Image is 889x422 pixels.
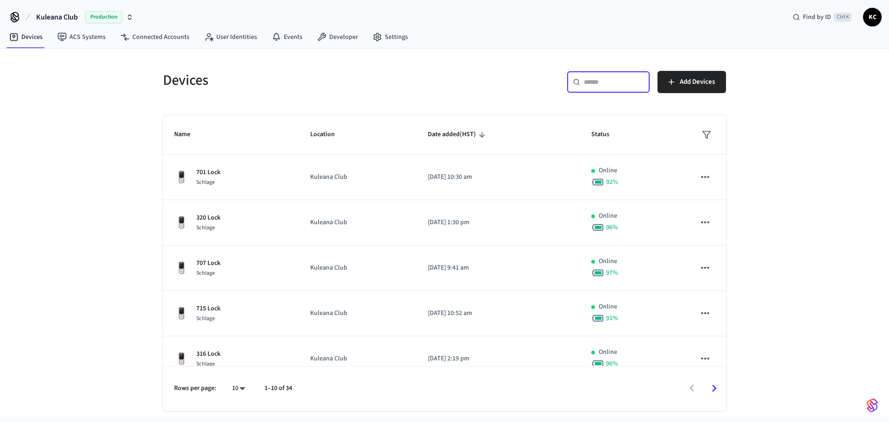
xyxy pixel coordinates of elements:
a: User Identities [197,29,264,45]
div: 10 [227,382,250,395]
img: Yale Assure Touchscreen Wifi Smart Lock, Satin Nickel, Front [174,352,189,366]
button: Go to next page [703,378,725,399]
p: [DATE] 2:19 pm [428,354,569,364]
p: 715 Lock [196,304,220,314]
p: Kuleana Club [310,263,406,273]
span: Location [310,127,347,142]
span: Schlage [196,315,215,322]
p: 701 Lock [196,168,220,177]
p: 707 Lock [196,258,220,268]
p: Online [599,257,617,266]
button: KC [863,8,882,26]
span: Ctrl K [834,13,852,22]
span: Production [85,11,122,23]
p: 1–10 of 34 [264,384,292,393]
p: [DATE] 9:41 am [428,263,569,273]
span: 97 % [606,268,618,277]
span: Kuleana Club [36,12,78,23]
span: Schlage [196,224,215,232]
p: Kuleana Club [310,354,406,364]
span: 96 % [606,223,618,232]
img: SeamLogoGradient.69752ec5.svg [867,398,878,413]
a: Settings [365,29,415,45]
a: Events [264,29,310,45]
p: 320 Lock [196,213,220,223]
p: [DATE] 1:30 pm [428,218,569,227]
button: Add Devices [657,71,726,93]
span: Add Devices [680,76,715,88]
div: Find by IDCtrl K [785,9,859,25]
span: 92 % [606,177,618,187]
a: ACS Systems [50,29,113,45]
img: Yale Assure Touchscreen Wifi Smart Lock, Satin Nickel, Front [174,215,189,230]
p: [DATE] 10:52 am [428,309,569,318]
span: Schlage [196,269,215,277]
span: 91 % [606,314,618,323]
span: Date added(HST) [428,127,488,142]
span: Schlage [196,360,215,368]
p: Kuleana Club [310,172,406,182]
p: Online [599,166,617,176]
img: Yale Assure Touchscreen Wifi Smart Lock, Satin Nickel, Front [174,306,189,321]
p: [DATE] 10:30 am [428,172,569,182]
span: Schlage [196,178,215,186]
p: Online [599,347,617,357]
img: Yale Assure Touchscreen Wifi Smart Lock, Satin Nickel, Front [174,170,189,185]
p: Online [599,302,617,312]
a: Devices [2,29,50,45]
p: Kuleana Club [310,218,406,227]
span: KC [864,9,881,25]
a: Developer [310,29,365,45]
span: Name [174,127,202,142]
span: 96 % [606,359,618,368]
p: Online [599,211,617,221]
h5: Devices [163,71,439,90]
span: Find by ID [803,13,831,22]
p: Kuleana Club [310,309,406,318]
span: Status [591,127,621,142]
img: Yale Assure Touchscreen Wifi Smart Lock, Satin Nickel, Front [174,261,189,276]
p: 316 Lock [196,349,220,359]
a: Connected Accounts [113,29,197,45]
p: Rows per page: [174,384,216,393]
